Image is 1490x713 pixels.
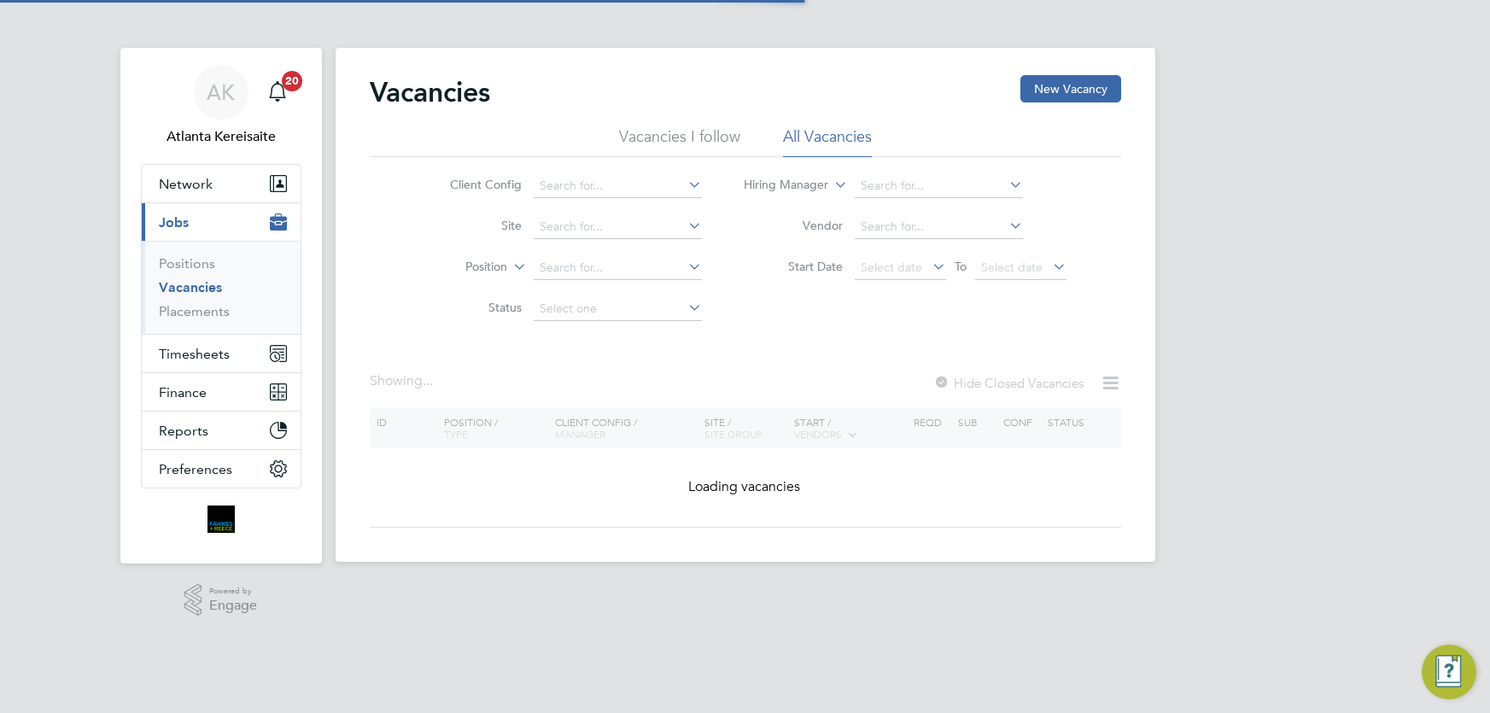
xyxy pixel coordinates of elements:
span: ... [423,372,433,389]
span: Atlanta Kereisaite [141,126,301,147]
span: Jobs [159,214,189,231]
span: Reports [159,423,208,439]
input: Select one [534,297,702,321]
h2: Vacancies [370,75,490,109]
span: Finance [159,384,207,400]
a: Vacancies [159,279,222,295]
a: Go to home page [141,506,301,533]
input: Search for... [855,215,1023,239]
span: 20 [282,71,302,91]
div: Jobs [142,241,301,334]
span: Preferences [159,461,232,477]
a: Positions [159,255,215,272]
button: Preferences [142,450,301,488]
button: Timesheets [142,335,301,372]
span: Network [159,176,213,192]
a: Placements [159,303,230,319]
button: Finance [142,373,301,411]
nav: Main navigation [120,48,322,564]
a: AKAtlanta Kereisaite [141,65,301,147]
img: bromak-logo-retina.png [207,506,235,533]
button: New Vacancy [1020,75,1121,102]
input: Search for... [855,174,1023,198]
input: Search for... [534,215,702,239]
a: Powered byEngage [184,584,257,617]
label: Hide Closed Vacancies [933,375,1084,391]
label: Site [424,218,522,233]
button: Jobs [142,203,301,241]
span: AK [207,81,235,103]
label: Vendor [745,218,843,233]
li: All Vacancies [783,126,872,157]
input: Search for... [534,174,702,198]
label: Start Date [745,259,843,274]
input: Search for... [534,256,702,280]
span: Engage [209,599,257,613]
div: Showing [370,372,436,390]
button: Engage Resource Center [1422,645,1476,699]
label: Client Config [424,177,522,192]
li: Vacancies I follow [619,126,740,157]
span: Powered by [209,584,257,599]
a: 20 [260,65,295,120]
label: Status [424,300,522,315]
button: Network [142,165,301,202]
label: Position [409,259,507,276]
label: Hiring Manager [730,177,828,194]
span: Timesheets [159,346,230,362]
button: Reports [142,412,301,449]
span: To [950,255,972,278]
span: Select date [861,260,922,275]
span: Select date [981,260,1043,275]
